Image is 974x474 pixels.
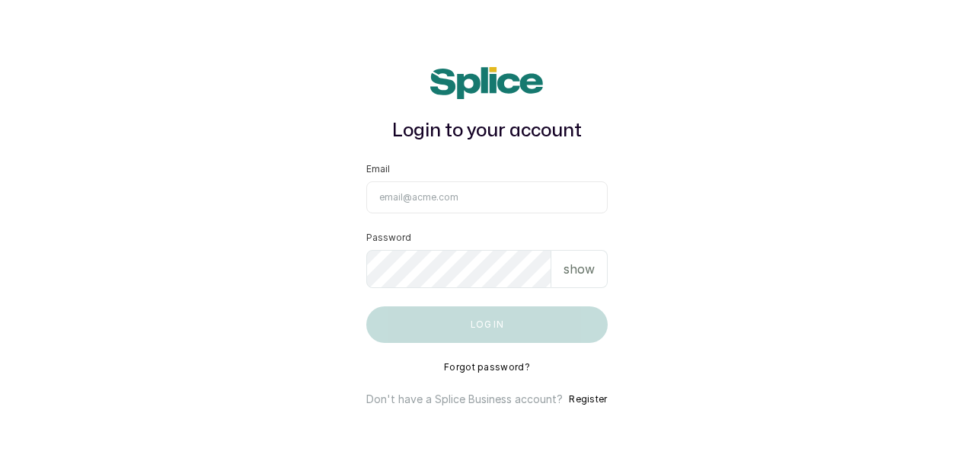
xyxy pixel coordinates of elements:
[444,361,530,373] button: Forgot password?
[366,306,607,343] button: Log in
[366,232,411,244] label: Password
[366,163,390,175] label: Email
[569,392,607,407] button: Register
[366,181,607,213] input: email@acme.com
[564,260,595,278] p: show
[366,117,607,145] h1: Login to your account
[366,392,563,407] p: Don't have a Splice Business account?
